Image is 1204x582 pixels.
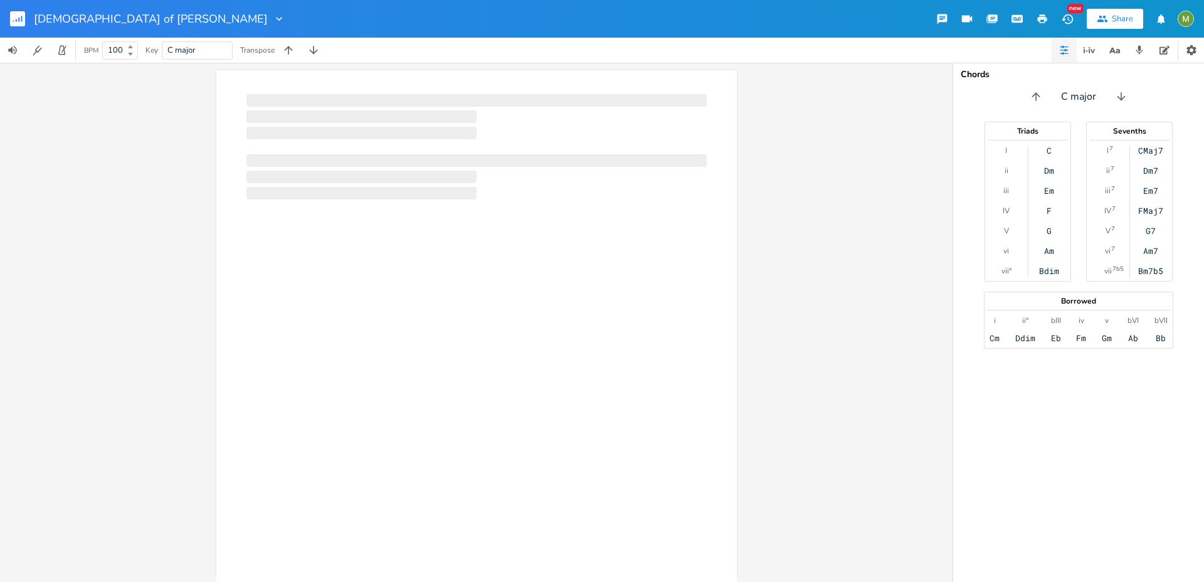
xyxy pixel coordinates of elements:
[1105,186,1111,196] div: iii
[1109,144,1113,154] sup: 7
[1003,186,1009,196] div: iii
[1067,4,1084,13] div: New
[1156,333,1166,343] div: Bb
[1104,206,1111,216] div: IV
[1001,266,1011,276] div: vii°
[34,13,268,24] span: [DEMOGRAPHIC_DATA] of [PERSON_NAME]
[1104,266,1112,276] div: vii
[1106,166,1110,176] div: ii
[1047,226,1052,236] div: G
[1061,90,1096,104] span: C major
[1146,226,1156,236] div: G7
[1005,166,1008,176] div: ii
[1047,145,1052,156] div: C
[1138,266,1163,276] div: Bm7b5
[1105,315,1109,325] div: v
[1111,164,1114,174] sup: 7
[1112,13,1133,24] div: Share
[1107,145,1109,156] div: I
[1022,315,1028,325] div: ii°
[240,46,275,54] div: Transpose
[1106,226,1111,236] div: V
[1087,127,1172,135] div: Sevenths
[1105,246,1111,256] div: vi
[1003,206,1010,216] div: IV
[990,333,1000,343] div: Cm
[1044,186,1054,196] div: Em
[1111,184,1115,194] sup: 7
[145,46,158,54] div: Key
[1051,315,1061,325] div: bIII
[1039,266,1059,276] div: Bdim
[167,45,196,56] span: C major
[1128,333,1138,343] div: Ab
[1127,315,1139,325] div: bVI
[1111,224,1115,234] sup: 7
[961,70,1196,79] div: Chords
[1143,246,1158,256] div: Am7
[1005,145,1007,156] div: I
[1004,226,1009,236] div: V
[1055,8,1080,30] button: New
[985,127,1070,135] div: Triads
[994,315,996,325] div: i
[1112,204,1116,214] sup: 7
[1138,206,1163,216] div: FMaj7
[1003,246,1009,256] div: vi
[1076,333,1086,343] div: Fm
[985,297,1173,305] div: Borrowed
[1143,166,1158,176] div: Dm7
[1047,206,1052,216] div: F
[1015,333,1035,343] div: Ddim
[84,47,98,54] div: BPM
[1111,244,1115,254] sup: 7
[1079,315,1084,325] div: iv
[1154,315,1168,325] div: bVII
[1044,246,1054,256] div: Am
[1178,11,1194,27] img: Mik Sivak
[1087,9,1143,29] button: Share
[1143,186,1158,196] div: Em7
[1044,166,1054,176] div: Dm
[1102,333,1112,343] div: Gm
[1138,145,1163,156] div: CMaj7
[1051,333,1061,343] div: Eb
[1112,264,1124,274] sup: 7b5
